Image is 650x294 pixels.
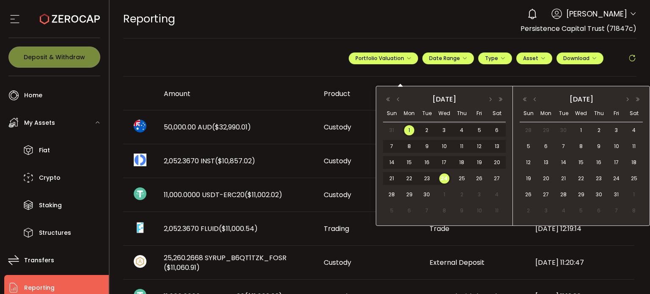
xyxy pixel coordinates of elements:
[24,254,54,267] span: Transfers
[422,157,432,168] span: 16
[576,141,586,151] span: 8
[355,55,411,62] span: Portfolio Valuation
[418,105,435,122] th: Tue
[516,52,552,64] button: Asset
[559,206,569,216] span: 4
[439,206,449,216] span: 8
[611,173,622,184] span: 24
[8,47,100,68] button: Deposit & Withdraw
[387,125,397,135] span: 31
[576,206,586,216] span: 5
[492,173,502,184] span: 27
[439,141,449,151] span: 10
[492,125,502,135] span: 6
[317,89,423,99] div: Product
[523,173,534,184] span: 19
[404,206,414,216] span: 6
[608,253,650,294] iframe: Chat Widget
[541,157,551,168] span: 13
[383,105,400,122] th: Sun
[324,156,351,166] span: Custody
[594,206,604,216] span: 6
[134,255,146,268] img: zuPXiwguUFiBOIQyqLOiXsnnNitlx7q4LCwEbLHADjIpTka+Lip0HH8D0VTrd02z+wEAAAAASUVORK5CYII=
[430,224,449,234] span: Trade
[457,157,467,168] span: 18
[157,89,317,99] div: Amount
[523,125,534,135] span: 28
[629,141,639,151] span: 11
[594,125,604,135] span: 2
[594,141,604,151] span: 9
[529,224,634,234] div: [DATE] 12:19:14
[566,8,627,19] span: [PERSON_NAME]
[541,206,551,216] span: 3
[474,190,485,200] span: 3
[471,105,488,122] th: Fri
[474,157,485,168] span: 19
[400,105,418,122] th: Mon
[523,141,534,151] span: 5
[457,206,467,216] span: 9
[594,157,604,168] span: 16
[435,105,453,122] th: Wed
[576,190,586,200] span: 29
[559,173,569,184] span: 21
[453,105,471,122] th: Thu
[611,125,622,135] span: 3
[492,157,502,168] span: 20
[164,156,255,166] span: 2,052.3670 INST
[164,190,282,200] span: 11,000.0000 USDT-ERC20
[24,117,55,129] span: My Assets
[123,11,175,26] span: Reporting
[164,263,200,272] span: ($11,060.91)
[164,224,258,234] span: 2,052.3670 FLUID
[492,190,502,200] span: 4
[422,206,432,216] span: 7
[541,173,551,184] span: 20
[387,141,397,151] span: 7
[324,224,349,234] span: Trading
[629,190,639,200] span: 1
[387,157,397,168] span: 14
[563,55,597,62] span: Download
[559,125,569,135] span: 30
[212,122,251,132] span: ($32,990.01)
[457,125,467,135] span: 4
[559,141,569,151] span: 7
[556,52,603,64] button: Download
[439,173,449,184] span: 24
[219,224,258,234] span: ($11,000.54)
[404,173,414,184] span: 22
[324,122,351,132] span: Custody
[573,105,590,122] th: Wed
[387,190,397,200] span: 28
[541,93,622,106] div: [DATE]
[625,105,643,122] th: Sat
[485,55,505,62] span: Type
[576,125,586,135] span: 1
[164,122,251,132] span: 50,000.00 AUD
[629,173,639,184] span: 25
[541,141,551,151] span: 6
[608,105,625,122] th: Fri
[422,190,432,200] span: 30
[474,206,485,216] span: 10
[429,55,467,62] span: Date Range
[439,125,449,135] span: 3
[523,157,534,168] span: 12
[457,141,467,151] span: 11
[245,190,282,200] span: ($11,002.02)
[39,144,50,157] span: Fiat
[39,227,71,239] span: Structures
[474,141,485,151] span: 12
[611,157,622,168] span: 17
[404,190,414,200] span: 29
[422,52,474,64] button: Date Range
[520,105,537,122] th: Sun
[387,173,397,184] span: 21
[629,125,639,135] span: 4
[559,190,569,200] span: 28
[590,105,608,122] th: Thu
[134,120,146,132] img: aud_portfolio.svg
[488,105,506,122] th: Sat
